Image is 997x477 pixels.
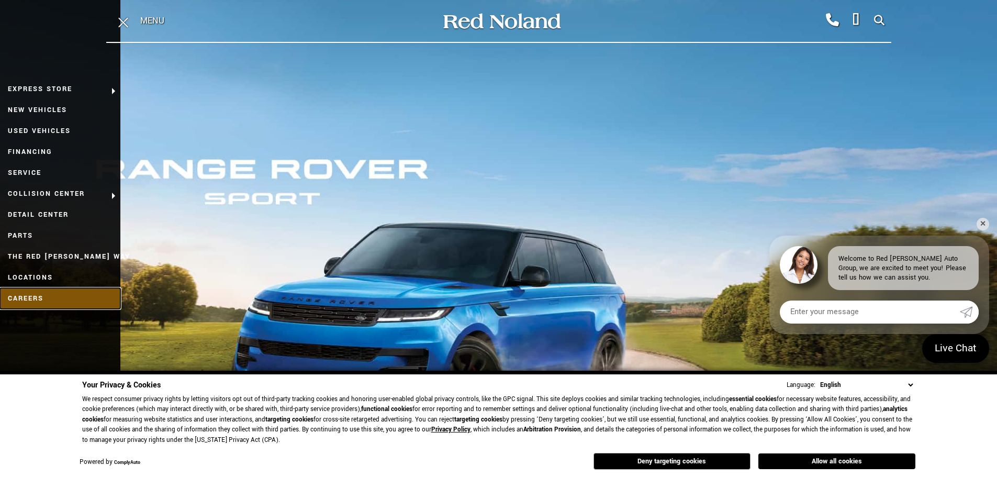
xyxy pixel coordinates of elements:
strong: functional cookies [361,405,412,414]
div: Welcome to Red [PERSON_NAME] Auto Group, we are excited to meet you! Please tell us how we can as... [828,246,979,290]
strong: Arbitration Provision [523,425,581,434]
input: Enter your message [780,301,960,324]
button: Allow all cookies [758,453,915,469]
strong: targeting cookies [454,415,502,424]
strong: essential cookies [729,395,777,404]
div: Powered by [80,459,140,466]
img: Agent profile photo [780,246,817,284]
span: Your Privacy & Cookies [82,380,161,391]
a: Privacy Policy [431,425,471,434]
p: We respect consumer privacy rights by letting visitors opt out of third-party tracking cookies an... [82,394,915,446]
div: Language: [787,382,815,389]
img: Red Noland Auto Group [441,12,562,30]
a: Live Chat [922,334,989,363]
a: Submit [960,301,979,324]
strong: targeting cookies [265,415,313,424]
select: Language Select [817,380,915,391]
strong: analytics cookies [82,405,908,424]
button: Deny targeting cookies [593,453,750,470]
a: ComplyAuto [114,459,140,466]
span: Live Chat [929,341,982,356]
